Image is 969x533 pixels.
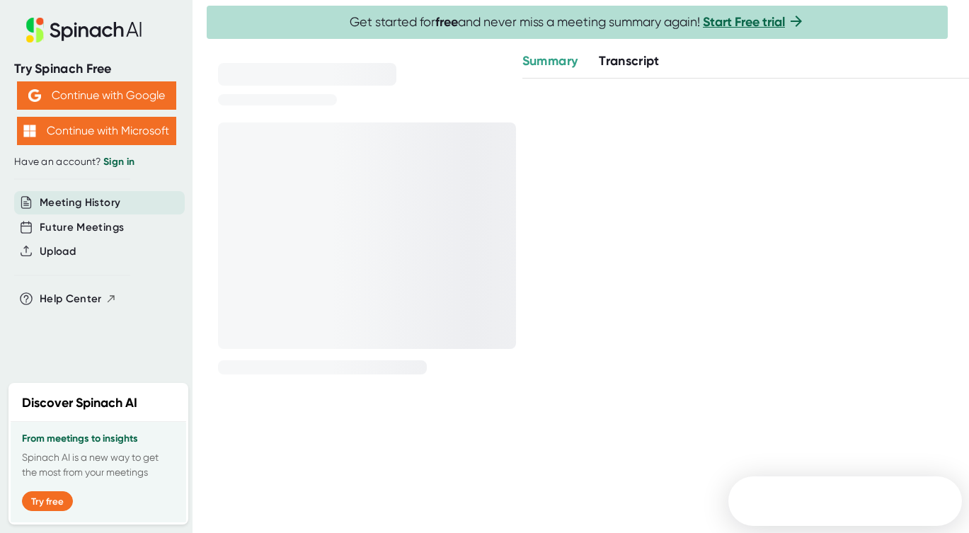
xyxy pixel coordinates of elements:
button: Transcript [599,52,660,71]
button: Future Meetings [40,219,124,236]
h2: Discover Spinach AI [22,394,137,413]
h3: From meetings to insights [22,433,175,445]
div: Try Spinach Free [14,61,178,77]
div: Have an account? [14,156,178,168]
span: Summary [522,53,578,69]
button: Continue with Google [17,81,176,110]
p: Spinach AI is a new way to get the most from your meetings [22,450,175,480]
button: Summary [522,52,578,71]
button: Help Center [40,291,117,307]
button: Continue with Microsoft [17,117,176,145]
span: Get started for and never miss a meeting summary again! [350,14,805,30]
button: Upload [40,243,76,260]
a: Sign in [103,156,134,168]
span: Transcript [599,53,660,69]
span: Help Center [40,291,102,307]
a: Start Free trial [703,14,785,30]
iframe: Intercom live chat discovery launcher [728,476,962,526]
b: free [435,14,458,30]
button: Try free [22,491,73,511]
iframe: Intercom live chat [921,485,955,519]
button: Meeting History [40,195,120,211]
img: Aehbyd4JwY73AAAAAElFTkSuQmCC [28,89,41,102]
